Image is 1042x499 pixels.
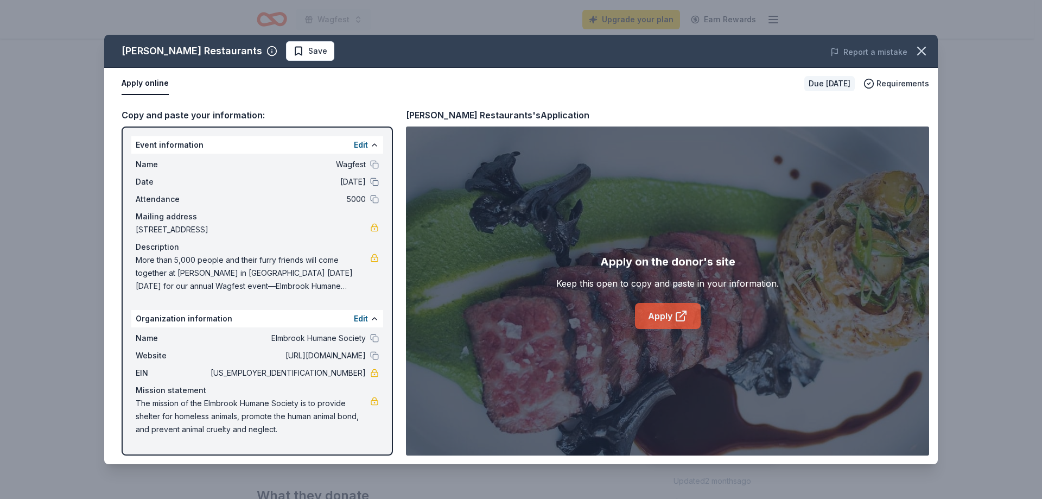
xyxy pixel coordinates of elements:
div: Keep this open to copy and paste in your information. [556,277,779,290]
button: Save [286,41,334,61]
span: Attendance [136,193,208,206]
a: Apply [635,303,701,329]
div: Organization information [131,310,383,327]
span: Name [136,332,208,345]
span: The mission of the Elmbrook Humane Society is to provide shelter for homeless animals, promote th... [136,397,370,436]
span: Requirements [876,77,929,90]
div: Copy and paste your information: [122,108,393,122]
span: More than 5,000 people and their furry friends will come together at [PERSON_NAME] in [GEOGRAPHIC... [136,254,370,293]
span: Name [136,158,208,171]
span: Date [136,175,208,188]
span: [US_EMPLOYER_IDENTIFICATION_NUMBER] [208,367,366,380]
span: Save [308,45,327,58]
button: Requirements [863,77,929,90]
span: Wagfest [208,158,366,171]
span: [STREET_ADDRESS] [136,223,370,236]
span: 5000 [208,193,366,206]
span: [DATE] [208,175,366,188]
div: Apply on the donor's site [600,253,735,270]
div: Description [136,241,379,254]
div: [PERSON_NAME] Restaurants's Application [406,108,589,122]
span: [URL][DOMAIN_NAME] [208,349,366,362]
span: EIN [136,367,208,380]
span: Website [136,349,208,362]
button: Edit [354,312,368,325]
span: Elmbrook Humane Society [208,332,366,345]
div: Mailing address [136,210,379,223]
button: Edit [354,138,368,151]
div: Event information [131,136,383,154]
div: Mission statement [136,384,379,397]
button: Report a mistake [830,46,907,59]
div: Due [DATE] [804,76,855,91]
button: Apply online [122,72,169,95]
div: [PERSON_NAME] Restaurants [122,42,262,60]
